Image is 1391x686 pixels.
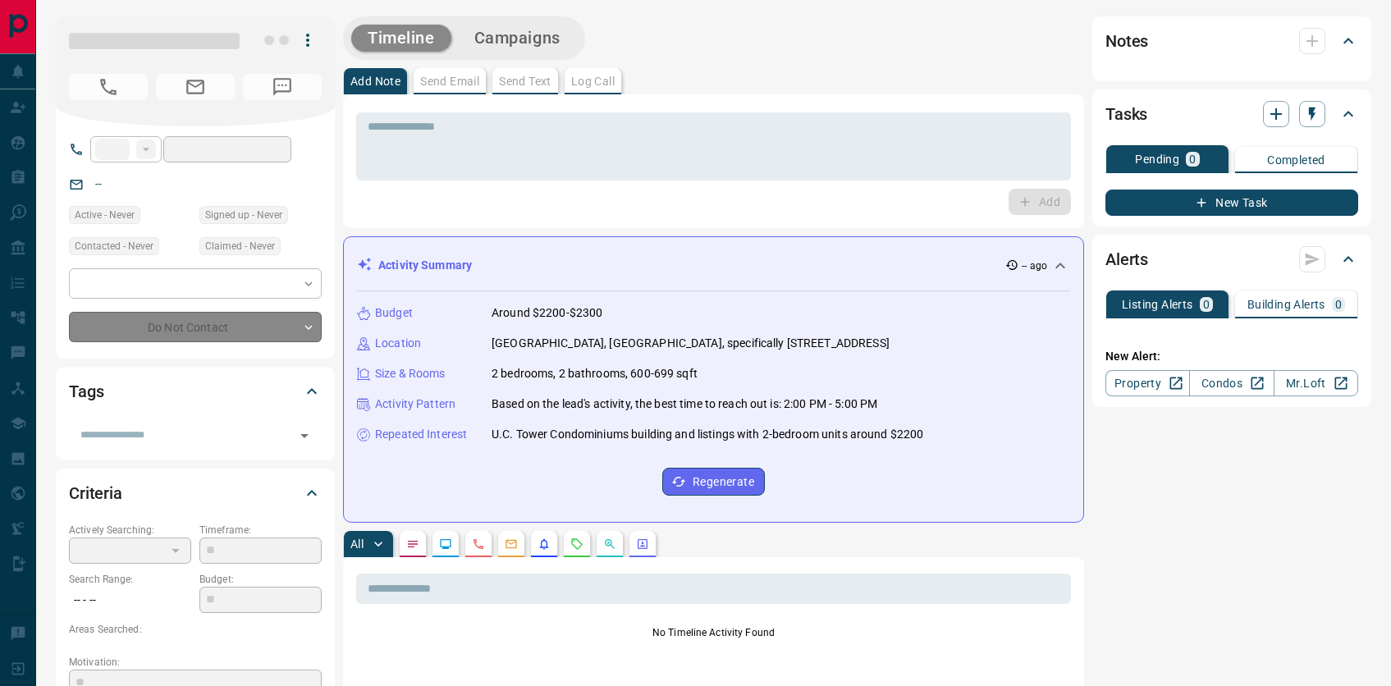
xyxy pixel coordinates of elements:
svg: Notes [406,537,419,551]
div: Do Not Contact [69,312,322,342]
p: Budget: [199,572,322,587]
p: Repeated Interest [375,426,467,443]
span: No Number [69,74,148,100]
p: Budget [375,304,413,322]
span: Active - Never [75,207,135,223]
p: 0 [1335,299,1342,310]
button: New Task [1105,190,1358,216]
p: Building Alerts [1247,299,1325,310]
p: [GEOGRAPHIC_DATA], [GEOGRAPHIC_DATA], specifically [STREET_ADDRESS] [492,335,890,352]
svg: Lead Browsing Activity [439,537,452,551]
svg: Emails [505,537,518,551]
div: Criteria [69,473,322,513]
a: Condos [1189,370,1274,396]
h2: Tags [69,378,103,405]
span: No Number [243,74,322,100]
p: Location [375,335,421,352]
svg: Opportunities [603,537,616,551]
button: Timeline [351,25,451,52]
p: Around $2200-$2300 [492,304,602,322]
svg: Requests [570,537,583,551]
span: Signed up - Never [205,207,282,223]
svg: Agent Actions [636,537,649,551]
p: No Timeline Activity Found [356,625,1071,640]
p: Search Range: [69,572,191,587]
p: Activity Summary [378,257,472,274]
p: Completed [1267,154,1325,166]
p: 0 [1189,153,1196,165]
p: 0 [1203,299,1210,310]
p: -- - -- [69,587,191,614]
p: 2 bedrooms, 2 bathrooms, 600-699 sqft [492,365,698,382]
div: Alerts [1105,240,1358,279]
p: Timeframe: [199,523,322,537]
p: -- ago [1022,258,1047,273]
p: U.C. Tower Condominiums building and listings with 2-bedroom units around $2200 [492,426,923,443]
button: Campaigns [458,25,577,52]
h2: Notes [1105,28,1148,54]
span: Claimed - Never [205,238,275,254]
p: New Alert: [1105,348,1358,365]
a: -- [95,177,102,190]
p: Motivation: [69,655,322,670]
p: Actively Searching: [69,523,191,537]
div: Tags [69,372,322,411]
a: Property [1105,370,1190,396]
button: Regenerate [662,468,765,496]
div: Activity Summary-- ago [357,250,1070,281]
svg: Listing Alerts [538,537,551,551]
h2: Tasks [1105,101,1147,127]
p: Pending [1135,153,1179,165]
p: Areas Searched: [69,622,322,637]
p: Size & Rooms [375,365,446,382]
button: Open [293,424,316,447]
p: All [350,538,364,550]
svg: Calls [472,537,485,551]
div: Tasks [1105,94,1358,134]
h2: Alerts [1105,246,1148,272]
a: Mr.Loft [1274,370,1358,396]
p: Listing Alerts [1122,299,1193,310]
p: Based on the lead's activity, the best time to reach out is: 2:00 PM - 5:00 PM [492,396,877,413]
div: Notes [1105,21,1358,61]
p: Activity Pattern [375,396,455,413]
span: No Email [156,74,235,100]
p: Add Note [350,75,400,87]
h2: Criteria [69,480,122,506]
span: Contacted - Never [75,238,153,254]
